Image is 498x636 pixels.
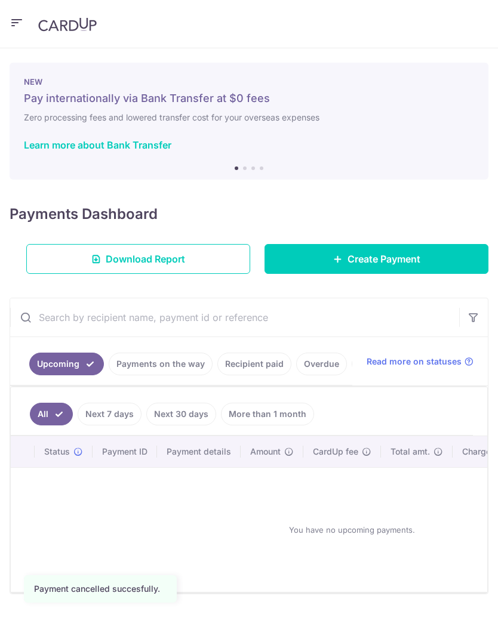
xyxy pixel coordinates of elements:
[367,356,474,368] a: Read more on statuses
[44,446,70,458] span: Status
[10,203,158,225] h4: Payments Dashboard
[38,17,97,32] img: CardUp
[352,353,408,375] a: Cancelled
[10,298,459,336] input: Search by recipient name, payment id or reference
[24,91,474,106] h5: Pay internationally via Bank Transfer at $0 fees
[391,446,430,458] span: Total amt.
[29,353,104,375] a: Upcoming
[24,110,474,125] h6: Zero processing fees and lowered transfer cost for your overseas expenses
[250,446,281,458] span: Amount
[221,403,314,425] a: More than 1 month
[93,436,157,467] th: Payment ID
[106,252,185,266] span: Download Report
[157,436,241,467] th: Payment details
[26,244,250,274] a: Download Report
[24,139,171,151] a: Learn more about Bank Transfer
[34,583,167,595] div: Payment cancelled succesfully.
[24,77,474,87] p: NEW
[265,244,488,274] a: Create Payment
[78,403,142,425] a: Next 7 days
[296,353,347,375] a: Overdue
[313,446,358,458] span: CardUp fee
[217,353,291,375] a: Recipient paid
[348,252,420,266] span: Create Payment
[109,353,213,375] a: Payments on the way
[30,403,73,425] a: All
[146,403,216,425] a: Next 30 days
[367,356,462,368] span: Read more on statuses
